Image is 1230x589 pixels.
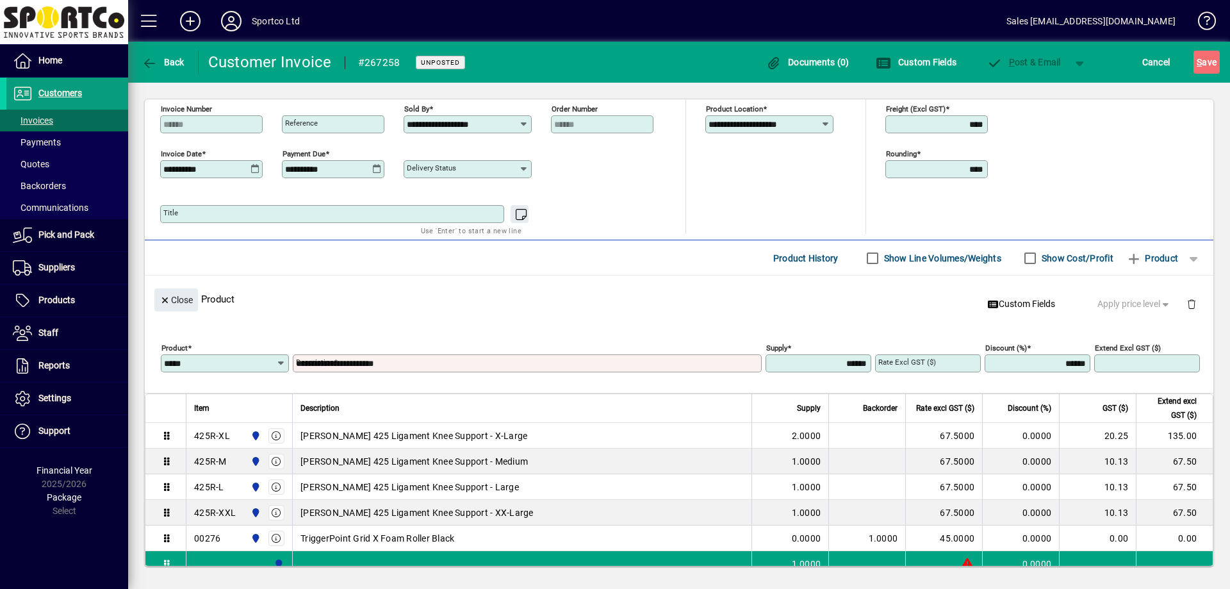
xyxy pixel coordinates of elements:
a: Knowledge Base [1188,3,1214,44]
div: 00276 [194,532,220,545]
span: S [1197,57,1202,67]
span: [PERSON_NAME] 425 Ligament Knee Support - X-Large [300,429,527,442]
button: Delete [1176,288,1207,319]
td: 0.0000 [982,449,1059,474]
label: Show Line Volumes/Weights [881,252,1001,265]
span: Financial Year [37,465,92,476]
span: Unposted [421,58,460,67]
td: 67.50 [1136,474,1213,500]
mat-label: Freight (excl GST) [886,104,946,113]
td: 20.25 [1059,423,1136,449]
div: 67.5000 [914,455,974,468]
mat-label: Rate excl GST ($) [878,358,936,367]
span: 1.0000 [792,455,821,468]
a: Payments [6,131,128,153]
td: 67.50 [1136,449,1213,474]
button: Save [1193,51,1220,74]
span: Products [38,295,75,305]
mat-label: Reference [285,119,318,128]
a: Settings [6,383,128,415]
a: Home [6,45,128,77]
span: GST ($) [1103,401,1128,415]
button: Cancel [1139,51,1174,74]
div: 67.5000 [914,429,974,442]
app-page-header-button: Delete [1176,298,1207,310]
mat-label: Rounding [886,149,917,158]
app-page-header-button: Close [151,294,201,305]
td: 0.0000 [982,551,1059,577]
span: Support [38,426,70,436]
span: Sportco Ltd Warehouse [247,454,262,469]
span: Staff [38,328,58,338]
div: Sportco Ltd [252,11,300,31]
mat-label: Title [163,208,178,217]
a: Invoices [6,110,128,131]
span: ave [1197,52,1217,72]
button: Custom Fields [982,293,1060,316]
span: Cancel [1142,52,1170,72]
span: Rate excl GST ($) [916,401,974,415]
span: Quotes [13,159,49,169]
span: Custom Fields [987,297,1055,311]
mat-label: Product [161,344,188,353]
app-page-header-button: Back [128,51,199,74]
span: Reports [38,360,70,370]
mat-label: Supply [766,344,787,353]
button: Documents (0) [763,51,853,74]
mat-label: Discount (%) [985,344,1027,353]
a: Support [6,415,128,447]
div: 425R-M [194,455,227,468]
td: 10.13 [1059,500,1136,526]
span: Home [38,55,62,65]
span: Sportco Ltd Warehouse [247,531,262,545]
span: ost & Email [987,57,1061,67]
span: 0.0000 [792,532,821,545]
span: Sportco Ltd Warehouse [247,506,262,520]
a: Pick and Pack [6,219,128,251]
div: 67.5000 [914,506,974,519]
td: 0.0000 [982,526,1059,551]
span: Apply price level [1097,297,1172,311]
div: Customer Invoice [208,52,332,72]
span: Backorder [863,401,898,415]
a: Suppliers [6,252,128,284]
a: Reports [6,350,128,382]
mat-label: Payment due [283,149,325,158]
span: Custom Fields [876,57,956,67]
span: Invoices [13,115,53,126]
span: P [1009,57,1015,67]
span: Documents (0) [766,57,849,67]
span: Sportco Ltd Warehouse [270,557,285,571]
div: 67.5000 [914,481,974,494]
td: 0.00 [1136,526,1213,551]
span: Product History [773,248,839,269]
td: 135.00 [1136,423,1213,449]
a: Products [6,285,128,317]
div: #267258 [358,53,400,73]
td: 0.0000 [982,500,1059,526]
span: 2.0000 [792,429,821,442]
span: TriggerPoint Grid X Foam Roller Black [300,532,454,545]
span: Description [300,401,340,415]
div: 425R-XL [194,429,230,442]
button: Add [170,10,211,33]
span: [PERSON_NAME] 425 Ligament Knee Support - Medium [300,455,528,468]
span: Settings [38,393,71,403]
span: Supply [797,401,821,415]
td: 10.13 [1059,474,1136,500]
mat-label: Delivery status [407,163,456,172]
td: 0.00 [1059,526,1136,551]
span: 1.0000 [792,481,821,494]
div: 425R-XXL [194,506,236,519]
mat-label: Description [296,358,334,367]
span: Pick and Pack [38,229,94,240]
a: Quotes [6,153,128,175]
button: Back [138,51,188,74]
mat-label: Order number [552,104,598,113]
span: Close [160,290,193,311]
td: 10.13 [1059,449,1136,474]
span: Suppliers [38,262,75,272]
span: Customers [38,88,82,98]
div: 45.0000 [914,532,974,545]
span: Communications [13,203,88,213]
